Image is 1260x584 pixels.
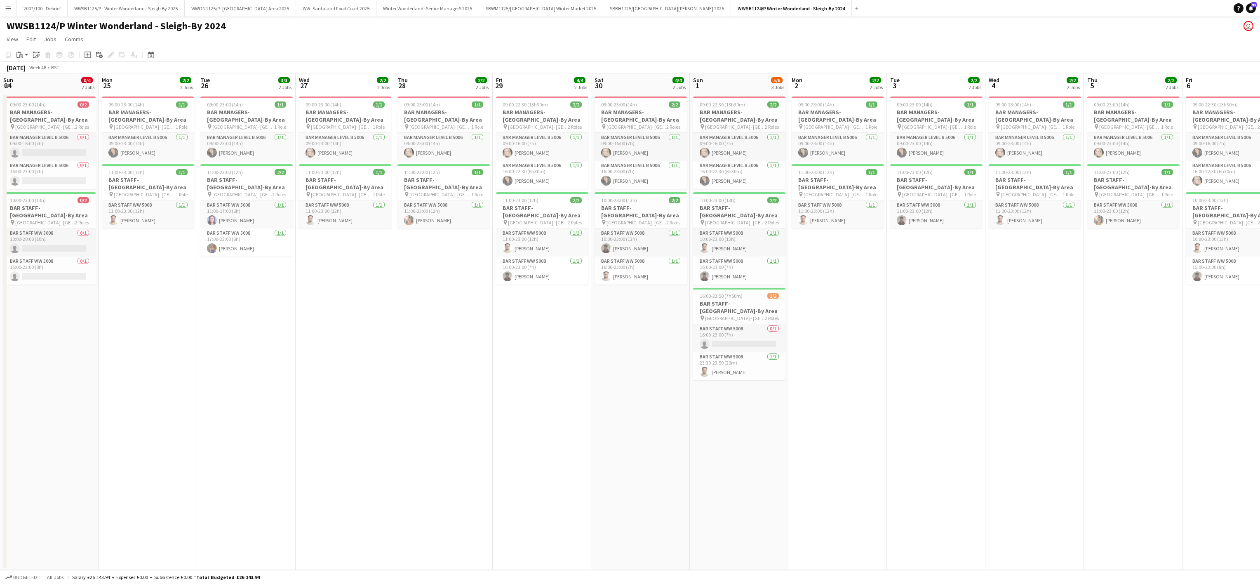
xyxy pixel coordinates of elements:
span: 2/2 [570,197,582,203]
h1: WWSB1124/P Winter Wonderland - Sleigh-By 2024 [7,20,226,32]
a: Edit [23,34,39,45]
span: 09:00-23:00 (14h) [207,101,243,108]
span: 11:00-23:00 (12h) [404,169,440,175]
span: 2 Roles [765,219,779,226]
span: 2 Roles [765,124,779,130]
app-job-card: 11:00-23:00 (12h)2/2BAR STAFF- [GEOGRAPHIC_DATA]-By Area [GEOGRAPHIC_DATA]- [GEOGRAPHIC_DATA]2 Ro... [496,192,588,285]
span: 0/2 [78,101,89,108]
app-card-role: Bar Staff WW 50081/111:00-23:00 (12h)[PERSON_NAME] [890,200,983,228]
span: 2/2 [1067,77,1078,83]
span: 2 Roles [568,124,582,130]
span: [GEOGRAPHIC_DATA]- [GEOGRAPHIC_DATA] [902,191,964,198]
div: BST [51,64,59,71]
span: [GEOGRAPHIC_DATA]- [GEOGRAPHIC_DATA] [409,191,471,198]
a: Comms [61,34,87,45]
span: 09:00-22:30 (13h30m) [1192,101,1238,108]
div: 2 Jobs [476,84,489,90]
h3: BAR STAFF- [GEOGRAPHIC_DATA]-By Area [200,176,293,191]
div: 2 Jobs [574,84,587,90]
span: 93 [1251,2,1257,7]
h3: BAR STAFF- [GEOGRAPHIC_DATA]-By Area [792,176,884,191]
span: 1 Role [274,124,286,130]
app-card-role: Bar Manager LEVEL B 50061/116:00-23:00 (7h)[PERSON_NAME] [595,161,687,189]
span: 1 Role [1161,124,1173,130]
span: 09:00-23:00 (14h) [995,101,1031,108]
h3: BAR STAFF- [GEOGRAPHIC_DATA]-By Area [397,176,490,191]
span: Tue [200,76,210,84]
span: 2/2 [275,169,286,175]
div: 10:00-23:00 (13h)2/2BAR STAFF- [GEOGRAPHIC_DATA]-By Area [GEOGRAPHIC_DATA]- [GEOGRAPHIC_DATA]2 Ro... [693,192,785,285]
span: 0/2 [78,197,89,203]
h3: BAR STAFF- [GEOGRAPHIC_DATA]-By Area [693,300,785,315]
span: 1 Role [373,124,385,130]
button: 2007/100 - Debrief [17,0,68,16]
span: 24 [2,81,13,90]
div: 2 Jobs [969,84,981,90]
div: 09:00-23:00 (14h)1/1BAR MANAGERS- [GEOGRAPHIC_DATA]-By Area [GEOGRAPHIC_DATA]- [GEOGRAPHIC_DATA]1... [102,97,194,161]
span: Sat [595,76,604,84]
app-card-role: Bar Staff WW 50081/117:00-23:00 (6h)[PERSON_NAME] [200,228,293,257]
span: 1 Role [964,191,976,198]
app-job-card: 09:00-23:00 (14h)2/2BAR MANAGERS- [GEOGRAPHIC_DATA]-By Area [GEOGRAPHIC_DATA]- [GEOGRAPHIC_DATA]2... [595,97,687,189]
span: 1 Role [1063,124,1074,130]
app-card-role: Bar Staff WW 50081/111:00-23:00 (12h)[PERSON_NAME] [792,200,884,228]
app-card-role: Bar Staff WW 50081/111:00-23:00 (12h)[PERSON_NAME] [496,228,588,257]
span: 0/4 [81,77,93,83]
span: [GEOGRAPHIC_DATA]- [GEOGRAPHIC_DATA] [606,219,666,226]
div: 2 Jobs [870,84,883,90]
span: [GEOGRAPHIC_DATA]- [GEOGRAPHIC_DATA] [1099,191,1161,198]
app-card-role: Bar Staff WW 50081/111:00-23:00 (12h)[PERSON_NAME] [1087,200,1180,228]
span: 1 Role [1161,191,1173,198]
h3: BAR MANAGERS- [GEOGRAPHIC_DATA]-By Area [102,108,194,123]
span: [GEOGRAPHIC_DATA]- [GEOGRAPHIC_DATA] [804,191,865,198]
app-job-card: 09:00-23:00 (14h)1/1BAR MANAGERS- [GEOGRAPHIC_DATA]-By Area [GEOGRAPHIC_DATA]- [GEOGRAPHIC_DATA]1... [792,97,884,161]
button: WWON1125/P- [GEOGRAPHIC_DATA] Area 2025 [185,0,296,16]
span: 30 [593,81,604,90]
div: 11:00-23:00 (12h)1/1BAR STAFF- [GEOGRAPHIC_DATA]-By Area [GEOGRAPHIC_DATA]- [GEOGRAPHIC_DATA]1 Ro... [102,164,194,228]
h3: BAR MANAGERS- [GEOGRAPHIC_DATA]-By Area [299,108,391,123]
div: 10:00-23:00 (13h)2/2BAR STAFF- [GEOGRAPHIC_DATA]-By Area [GEOGRAPHIC_DATA]- [GEOGRAPHIC_DATA]2 Ro... [595,192,687,285]
div: 09:00-23:00 (14h)1/1BAR MANAGERS- [GEOGRAPHIC_DATA]-By Area [GEOGRAPHIC_DATA]- [GEOGRAPHIC_DATA]1... [1087,97,1180,161]
span: 11:00-23:00 (12h) [108,169,144,175]
div: 10:00-23:00 (13h)0/2BAR STAFF- [GEOGRAPHIC_DATA]-By Area [GEOGRAPHIC_DATA]- [GEOGRAPHIC_DATA]2 Ro... [3,192,96,285]
span: [GEOGRAPHIC_DATA]- [GEOGRAPHIC_DATA] [1198,219,1258,226]
div: 11:00-23:00 (12h)2/2BAR STAFF- [GEOGRAPHIC_DATA]-By Area [GEOGRAPHIC_DATA]- [GEOGRAPHIC_DATA]2 Ro... [200,164,293,257]
span: 1/2 [767,293,779,299]
span: 6 [1185,81,1192,90]
div: 09:00-23:00 (14h)1/1BAR MANAGERS- [GEOGRAPHIC_DATA]-By Area [GEOGRAPHIC_DATA]- [GEOGRAPHIC_DATA]1... [989,97,1081,161]
div: 11:00-23:00 (12h)1/1BAR STAFF- [GEOGRAPHIC_DATA]-By Area [GEOGRAPHIC_DATA]- [GEOGRAPHIC_DATA]1 Ro... [792,164,884,228]
span: 11:00-23:00 (12h) [897,169,933,175]
button: WWSB1124/P Winter Wonderland - Sleigh-By 2024 [731,0,852,16]
span: 09:00-23:00 (14h) [897,101,933,108]
app-card-role: Bar Manager LEVEL B 50061/109:00-23:00 (14h)[PERSON_NAME] [102,133,194,161]
span: 2/2 [968,77,980,83]
button: WW- Santaland Food Court 2025 [296,0,376,16]
a: 93 [1246,3,1256,13]
span: 2 Roles [75,124,89,130]
div: 09:00-23:00 (14h)1/1BAR MANAGERS- [GEOGRAPHIC_DATA]-By Area [GEOGRAPHIC_DATA]- [GEOGRAPHIC_DATA]1... [299,97,391,161]
span: 4/4 [574,77,585,83]
app-job-card: 16:00-23:50 (7h50m)1/2BAR STAFF- [GEOGRAPHIC_DATA]-By Area [GEOGRAPHIC_DATA]- [GEOGRAPHIC_DATA]2 ... [693,288,785,380]
span: 1 [692,81,703,90]
span: 1 Role [964,124,976,130]
span: [GEOGRAPHIC_DATA]- [GEOGRAPHIC_DATA] [1001,124,1063,130]
app-card-role: Bar Manager LEVEL B 50061/116:00-22:30 (6h30m)[PERSON_NAME] [693,161,785,189]
h3: BAR STAFF- [GEOGRAPHIC_DATA]-By Area [1087,176,1180,191]
span: 09:00-23:00 (14h) [404,101,440,108]
span: [GEOGRAPHIC_DATA]- [GEOGRAPHIC_DATA] [212,191,272,198]
span: Tue [890,76,900,84]
app-job-card: 11:00-23:00 (12h)1/1BAR STAFF- [GEOGRAPHIC_DATA]-By Area [GEOGRAPHIC_DATA]- [GEOGRAPHIC_DATA]1 Ro... [989,164,1081,228]
app-card-role: Bar Staff WW 50081/111:00-23:00 (12h)[PERSON_NAME] [299,200,391,228]
h3: BAR MANAGERS- [GEOGRAPHIC_DATA]-By Area [792,108,884,123]
span: 2/2 [377,77,388,83]
span: [GEOGRAPHIC_DATA]- [GEOGRAPHIC_DATA] [212,124,274,130]
app-card-role: Bar Staff WW 50081/116:00-23:00 (7h)[PERSON_NAME] [496,257,588,285]
span: 1/1 [866,169,877,175]
div: 09:00-23:00 (14h)1/1BAR MANAGERS- [GEOGRAPHIC_DATA]-By Area [GEOGRAPHIC_DATA]- [GEOGRAPHIC_DATA]1... [200,97,293,161]
span: 09:00-23:00 (14h) [108,101,144,108]
app-card-role: Bar Staff WW 50081/111:00-17:00 (6h)[PERSON_NAME] [200,200,293,228]
h3: BAR MANAGERS- [GEOGRAPHIC_DATA]-By Area [693,108,785,123]
app-card-role: Bar Staff WW 50080/115:00-23:00 (8h) [3,257,96,285]
h3: BAR STAFF- [GEOGRAPHIC_DATA]-By Area [890,176,983,191]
